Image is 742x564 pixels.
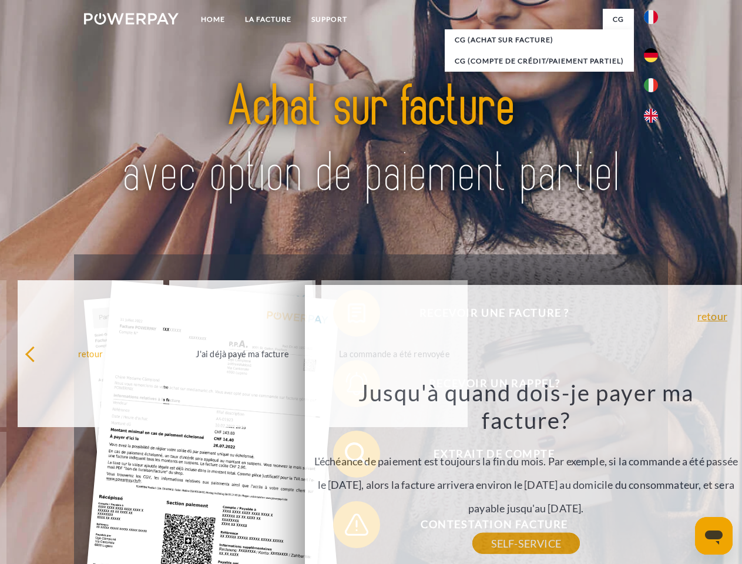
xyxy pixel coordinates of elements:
[191,9,235,30] a: Home
[603,9,634,30] a: CG
[644,78,658,92] img: it
[445,29,634,51] a: CG (achat sur facture)
[112,56,630,225] img: title-powerpay_fr.svg
[301,9,357,30] a: Support
[235,9,301,30] a: LA FACTURE
[311,378,740,543] div: L'échéance de paiement est toujours la fin du mois. Par exemple, si la commande a été passée le [...
[445,51,634,72] a: CG (Compte de crédit/paiement partiel)
[84,13,179,25] img: logo-powerpay-white.svg
[644,10,658,24] img: fr
[644,109,658,123] img: en
[697,311,727,321] a: retour
[472,533,580,554] a: SELF-SERVICE
[695,517,733,555] iframe: Bouton de lancement de la fenêtre de messagerie
[311,378,740,435] h3: Jusqu'à quand dois-je payer ma facture?
[25,345,157,361] div: retour
[644,48,658,62] img: de
[176,345,308,361] div: J'ai déjà payé ma facture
